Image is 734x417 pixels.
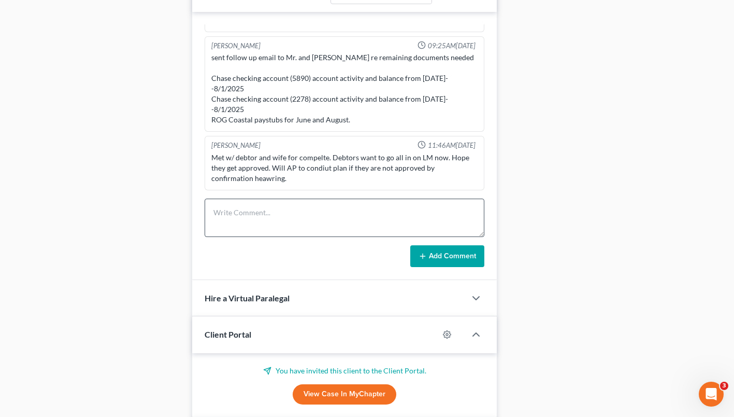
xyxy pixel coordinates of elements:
[720,382,728,390] span: 3
[205,329,251,339] span: Client Portal
[293,384,396,405] a: View Case in MyChapter
[211,152,478,184] div: Met w/ debtor and wife for compelte. Debtors want to go all in on LM now. Hope they get approved....
[410,245,484,267] button: Add Comment
[211,52,478,125] div: sent follow up email to Mr. and [PERSON_NAME] re remaining documents needed Chase checking accoun...
[428,141,476,150] span: 11:46AM[DATE]
[428,41,476,51] span: 09:25AM[DATE]
[211,141,261,150] div: [PERSON_NAME]
[205,366,484,376] p: You have invited this client to the Client Portal.
[211,41,261,51] div: [PERSON_NAME]
[699,382,724,407] iframe: Intercom live chat
[205,293,290,303] span: Hire a Virtual Paralegal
